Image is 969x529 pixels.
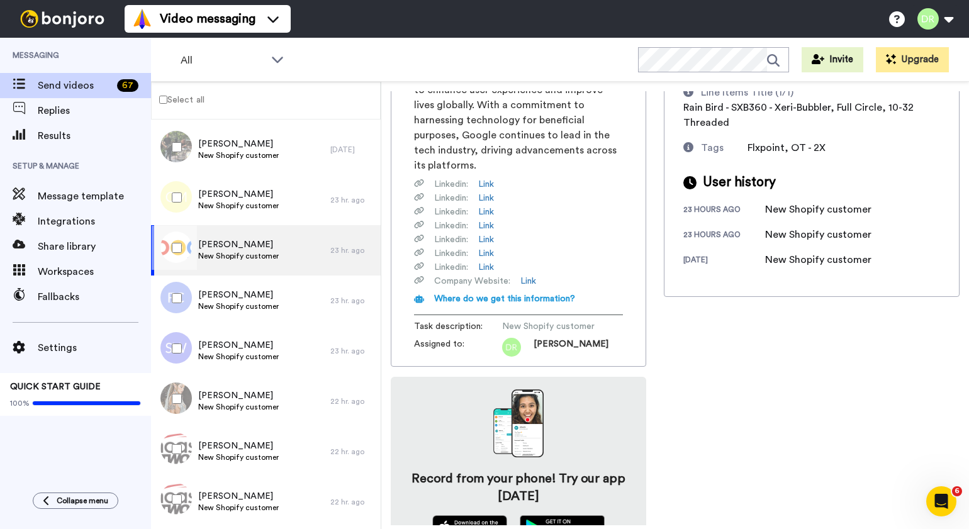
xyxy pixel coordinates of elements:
img: vm-color.svg [132,9,152,29]
span: Flxpoint, OT - 2X [748,143,826,153]
span: Rain Bird - SXB360 - Xeri-Bubbler, Full Circle, 10-32 Threaded [683,103,914,128]
span: Company Website : [434,275,510,287]
span: Collapse menu [57,496,108,506]
span: New Shopify customer [198,503,279,513]
span: Workspaces [38,264,151,279]
iframe: Intercom live chat [926,486,956,516]
span: Linkedin : [434,192,468,204]
img: bj-logo-header-white.svg [15,10,109,28]
div: 23 hr. ago [330,245,374,255]
span: [PERSON_NAME] [198,490,279,503]
div: Tags [701,140,724,155]
img: dr.png [502,338,521,357]
span: All [181,53,265,68]
span: Linkedin : [434,233,468,246]
div: 23 hr. ago [330,346,374,356]
span: Linkedin : [434,261,468,274]
span: Replies [38,103,151,118]
span: Assigned to: [414,338,502,357]
button: Invite [802,47,863,72]
span: [PERSON_NAME] [198,440,279,452]
span: Settings [38,340,151,355]
label: Select all [152,92,204,107]
span: Fallbacks [38,289,151,304]
div: 22 hr. ago [330,396,374,406]
span: [PERSON_NAME] [198,289,279,301]
div: 22 hr. ago [330,497,374,507]
div: 23 hours ago [683,204,765,217]
div: 67 [117,79,138,92]
button: Collapse menu [33,493,118,509]
span: User history [703,173,776,192]
span: New Shopify customer [198,402,279,412]
span: [PERSON_NAME] [534,338,608,357]
span: [PERSON_NAME] [198,188,279,201]
a: Link [478,192,494,204]
span: Share library [38,239,151,254]
a: Link [478,233,494,246]
span: New Shopify customer [198,301,279,311]
span: Task description : [414,320,502,333]
div: 23 hr. ago [330,296,374,306]
div: New Shopify customer [765,202,871,217]
a: Link [478,206,494,218]
img: download [493,389,544,457]
span: Linkedin : [434,247,468,260]
span: New Shopify customer [198,452,279,462]
span: Where do we get this information? [434,294,575,303]
span: Linkedin : [434,206,468,218]
span: 100% [10,398,30,408]
a: Link [478,261,494,274]
div: 22 hr. ago [330,447,374,457]
div: [DATE] [683,255,765,267]
span: [PERSON_NAME] [198,389,279,402]
span: [PERSON_NAME] [198,339,279,352]
span: Video messaging [160,10,255,28]
button: Upgrade [876,47,949,72]
span: New Shopify customer [502,320,622,333]
span: Integrations [38,214,151,229]
a: Link [478,178,494,191]
div: [DATE] [330,145,374,155]
span: Linkedin : [434,178,468,191]
div: Line Items Title (1/1) [701,85,793,100]
div: 23 hours ago [683,230,765,242]
a: Link [520,275,536,287]
span: Results [38,128,151,143]
a: Link [478,247,494,260]
input: Select all [159,96,167,104]
span: 6 [952,486,962,496]
div: New Shopify customer [765,252,871,267]
span: QUICK START GUIDE [10,382,101,391]
a: Link [478,220,494,232]
span: Send videos [38,78,112,93]
div: New Shopify customer [765,227,871,242]
h4: Record from your phone! Try our app [DATE] [403,470,634,505]
span: [PERSON_NAME] [198,138,279,150]
span: Linkedin : [434,220,468,232]
span: New Shopify customer [198,150,279,160]
div: 23 hr. ago [330,195,374,205]
span: [PERSON_NAME] [198,238,279,251]
span: New Shopify customer [198,201,279,211]
span: New Shopify customer [198,251,279,261]
span: New Shopify customer [198,352,279,362]
span: Message template [38,189,151,204]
